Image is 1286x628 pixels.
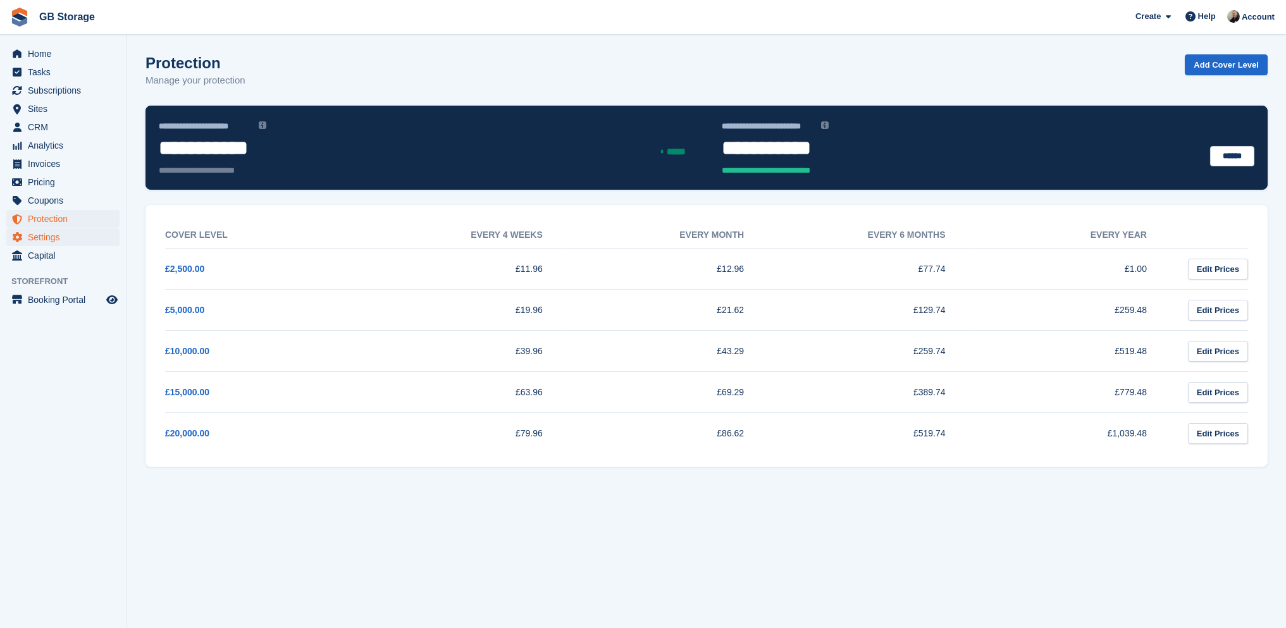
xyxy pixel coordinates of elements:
[1188,382,1248,403] a: Edit Prices
[6,210,120,228] a: menu
[366,222,567,249] th: Every 4 weeks
[6,291,120,309] a: menu
[165,222,366,249] th: Cover Level
[1198,10,1216,23] span: Help
[971,372,1172,413] td: £779.48
[28,210,104,228] span: Protection
[971,249,1172,290] td: £1.00
[28,118,104,136] span: CRM
[28,291,104,309] span: Booking Portal
[821,121,829,129] img: icon-info-grey-7440780725fd019a000dd9b08b2336e03edf1995a4989e88bcd33f0948082b44.svg
[6,118,120,136] a: menu
[145,73,245,88] p: Manage your protection
[366,290,567,331] td: £19.96
[28,63,104,81] span: Tasks
[568,331,769,372] td: £43.29
[28,100,104,118] span: Sites
[6,82,120,99] a: menu
[568,249,769,290] td: £12.96
[568,222,769,249] th: Every month
[769,372,970,413] td: £389.74
[28,228,104,246] span: Settings
[34,6,100,27] a: GB Storage
[1135,10,1161,23] span: Create
[6,63,120,81] a: menu
[6,192,120,209] a: menu
[165,387,209,397] a: £15,000.00
[971,222,1172,249] th: Every year
[28,45,104,63] span: Home
[769,331,970,372] td: £259.74
[145,54,245,71] h1: Protection
[1188,423,1248,444] a: Edit Prices
[769,249,970,290] td: £77.74
[6,247,120,264] a: menu
[1188,259,1248,280] a: Edit Prices
[568,372,769,413] td: £69.29
[1242,11,1275,23] span: Account
[366,249,567,290] td: £11.96
[28,192,104,209] span: Coupons
[165,428,209,438] a: £20,000.00
[366,413,567,454] td: £79.96
[971,413,1172,454] td: £1,039.48
[104,292,120,307] a: Preview store
[6,173,120,191] a: menu
[6,155,120,173] a: menu
[6,137,120,154] a: menu
[1188,341,1248,362] a: Edit Prices
[1227,10,1240,23] img: Karl Walker
[28,82,104,99] span: Subscriptions
[568,413,769,454] td: £86.62
[28,155,104,173] span: Invoices
[165,346,209,356] a: £10,000.00
[366,372,567,413] td: £63.96
[6,228,120,246] a: menu
[165,305,204,315] a: £5,000.00
[11,275,126,288] span: Storefront
[165,264,204,274] a: £2,500.00
[568,290,769,331] td: £21.62
[1185,54,1268,75] a: Add Cover Level
[971,290,1172,331] td: £259.48
[769,222,970,249] th: Every 6 months
[28,173,104,191] span: Pricing
[6,45,120,63] a: menu
[6,100,120,118] a: menu
[971,331,1172,372] td: £519.48
[28,137,104,154] span: Analytics
[366,331,567,372] td: £39.96
[10,8,29,27] img: stora-icon-8386f47178a22dfd0bd8f6a31ec36ba5ce8667c1dd55bd0f319d3a0aa187defe.svg
[1188,300,1248,321] a: Edit Prices
[769,413,970,454] td: £519.74
[259,121,266,129] img: icon-info-grey-7440780725fd019a000dd9b08b2336e03edf1995a4989e88bcd33f0948082b44.svg
[28,247,104,264] span: Capital
[769,290,970,331] td: £129.74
